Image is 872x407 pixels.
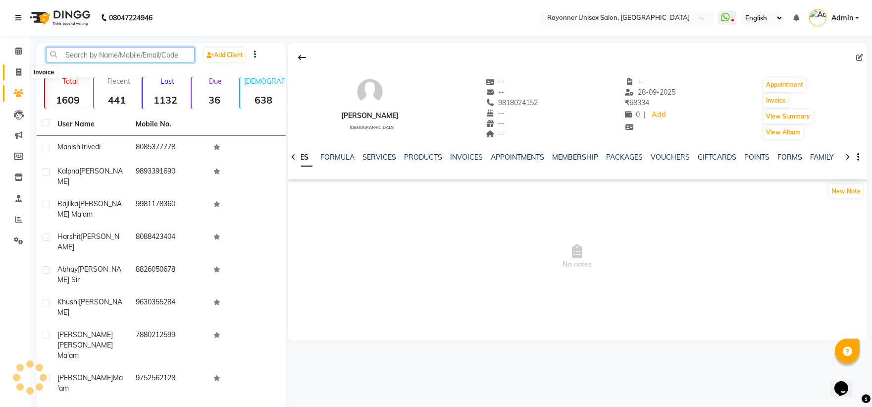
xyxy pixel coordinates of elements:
[98,77,140,86] p: Recent
[341,111,399,121] div: [PERSON_NAME]
[625,88,676,97] span: 28-09-2025
[764,110,813,123] button: View Summary
[130,291,208,324] td: 9630355284
[350,125,395,130] span: [DEMOGRAPHIC_DATA]
[404,153,442,162] a: PRODUCTS
[625,110,640,119] span: 0
[320,153,355,162] a: FORMULA
[744,153,769,162] a: POINTS
[57,232,119,251] span: [PERSON_NAME]
[130,160,208,193] td: 9893391690
[552,153,598,162] a: MEMBERSHIP
[355,77,385,107] img: avatar
[194,77,238,86] p: Due
[130,258,208,291] td: 8826050678
[147,77,189,86] p: Lost
[831,13,853,23] span: Admin
[130,193,208,226] td: 9981178360
[651,153,690,162] a: VOUCHERS
[57,297,122,317] span: [PERSON_NAME]
[830,367,862,397] iframe: chat widget
[362,153,396,162] a: SERVICES
[109,4,153,32] b: 08047224946
[80,142,101,151] span: Trivedi
[130,113,208,136] th: Mobile No.
[486,119,505,128] span: --
[764,125,803,139] button: View Album
[244,77,286,86] p: [DEMOGRAPHIC_DATA]
[292,48,312,67] div: Back to Client
[240,94,286,106] strong: 638
[25,4,93,32] img: logo
[57,265,78,274] span: Abhay
[57,341,113,360] span: [PERSON_NAME] Ma'am
[51,113,130,136] th: User Name
[288,207,867,306] span: No notes
[57,199,78,208] span: Rajlika
[31,66,56,78] div: Invoice
[809,9,826,26] img: Admin
[57,167,79,175] span: Kalpna
[650,108,667,122] a: Add
[625,77,644,86] span: --
[46,47,195,62] input: Search by Name/Mobile/Email/Code
[486,98,538,107] span: 9818024152
[57,232,81,241] span: Harshit
[192,94,238,106] strong: 36
[49,77,91,86] p: Total
[486,129,505,138] span: --
[57,265,121,284] span: [PERSON_NAME] Sir
[57,167,123,186] span: [PERSON_NAME]
[130,367,208,400] td: 9752562128
[625,98,630,107] span: ₹
[698,153,736,162] a: GIFTCARDS
[130,226,208,258] td: 8088423404
[764,94,788,108] button: Invoice
[810,153,834,162] a: FAMILY
[57,297,79,306] span: Khushi
[57,199,122,219] span: [PERSON_NAME] Ma'am
[606,153,643,162] a: PACKAGES
[130,136,208,160] td: 8085377778
[57,330,113,339] span: [PERSON_NAME]
[644,110,646,120] span: |
[486,77,505,86] span: --
[764,78,806,92] button: Appointment
[45,94,91,106] strong: 1609
[491,153,544,162] a: APPOINTMENTS
[57,142,80,151] span: Manish
[204,48,246,62] a: Add Client
[130,324,208,367] td: 7880212599
[625,98,650,107] span: 68334
[486,88,505,97] span: --
[450,153,483,162] a: INVOICES
[94,94,140,106] strong: 441
[143,94,189,106] strong: 1132
[486,109,505,117] span: --
[57,373,113,382] span: [PERSON_NAME]
[829,184,863,198] button: New Note
[777,153,802,162] a: FORMS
